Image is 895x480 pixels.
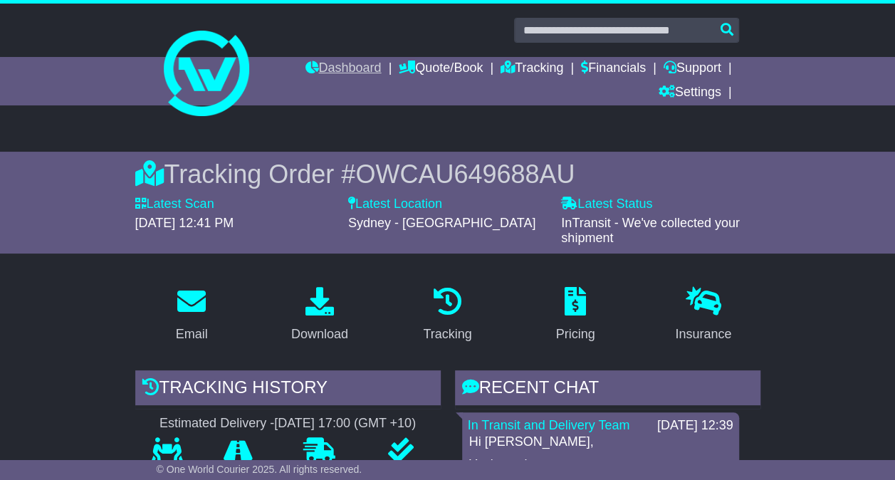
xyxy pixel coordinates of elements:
div: [DATE] 17:00 (GMT +10) [274,416,416,432]
div: Download [291,325,348,344]
div: Insurance [675,325,731,344]
a: In Transit and Delivery Team [468,418,630,432]
a: Dashboard [305,57,381,81]
a: Tracking [501,57,563,81]
label: Latest Scan [135,197,214,212]
div: RECENT CHAT [455,370,760,409]
a: Financials [581,57,646,81]
a: Pricing [547,282,604,349]
a: Quote/Book [399,57,483,81]
a: Insurance [666,282,740,349]
a: Download [282,282,357,349]
span: OWCAU649688AU [355,160,575,189]
div: Tracking history [135,370,441,409]
div: Tracking [423,325,471,344]
p: You're welcome. [469,457,732,473]
div: Estimated Delivery - [135,416,441,432]
a: Email [167,282,217,349]
div: [DATE] 12:39 [657,418,733,434]
span: InTransit - We've collected your shipment [561,216,740,246]
p: Hi [PERSON_NAME], [469,434,732,450]
span: [DATE] 12:41 PM [135,216,234,230]
label: Latest Status [561,197,652,212]
label: Latest Location [348,197,442,212]
span: Sydney - [GEOGRAPHIC_DATA] [348,216,535,230]
a: Tracking [414,282,481,349]
a: Settings [659,81,721,105]
div: Email [176,325,208,344]
a: Support [664,57,721,81]
div: Pricing [556,325,595,344]
span: © One World Courier 2025. All rights reserved. [157,464,362,475]
div: Tracking Order # [135,159,760,189]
